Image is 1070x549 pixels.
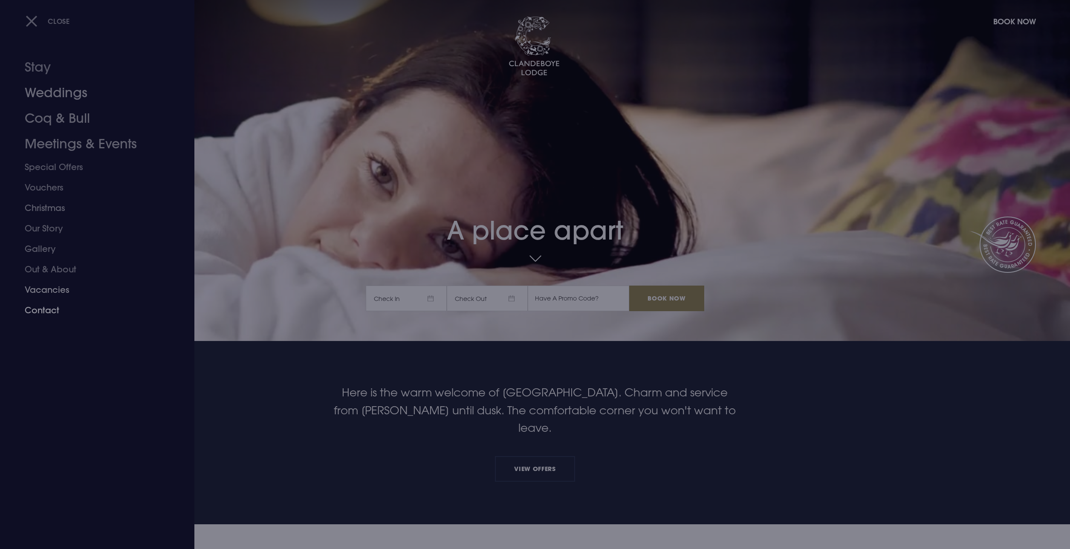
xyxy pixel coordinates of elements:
a: Out & About [25,259,159,280]
span: Close [48,17,70,26]
a: Vacancies [25,280,159,300]
a: Christmas [25,198,159,218]
a: Meetings & Events [25,131,159,157]
a: Gallery [25,239,159,259]
a: Our Story [25,218,159,239]
a: Special Offers [25,157,159,177]
a: Coq & Bull [25,106,159,131]
button: Close [26,12,70,30]
a: Vouchers [25,177,159,198]
a: Contact [25,300,159,321]
a: Stay [25,55,159,80]
a: Weddings [25,80,159,106]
